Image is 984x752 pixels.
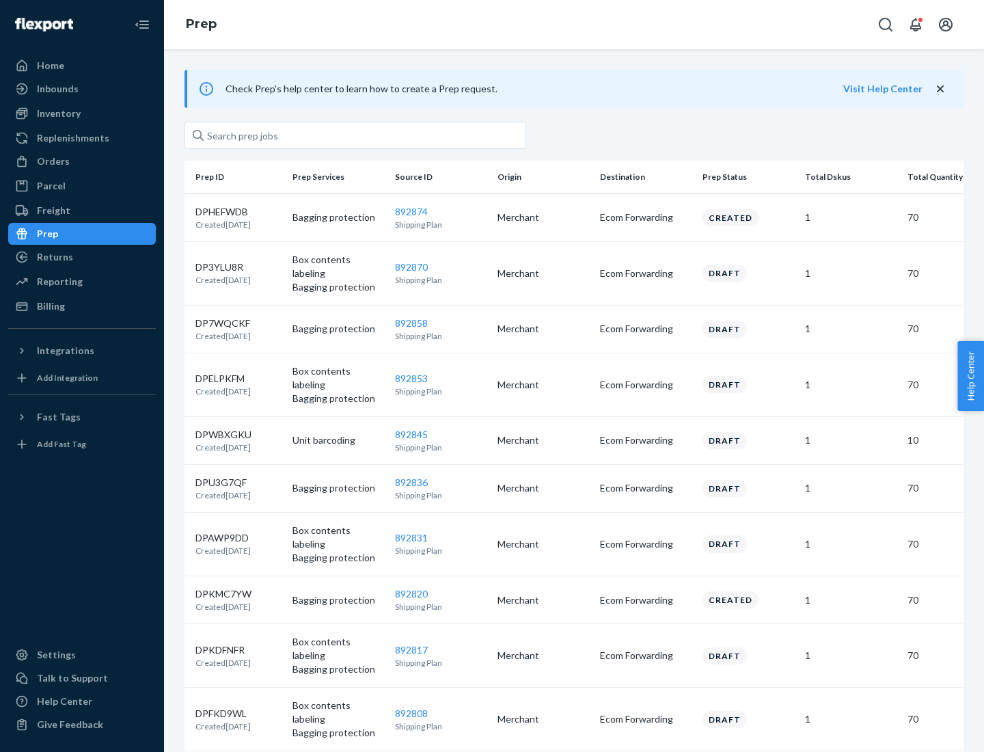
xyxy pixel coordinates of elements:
[8,433,156,455] a: Add Fast Tag
[292,364,384,392] p: Box contents labeling
[37,299,65,313] div: Billing
[195,707,251,721] p: DPFKD9WL
[8,644,156,666] a: Settings
[702,209,758,226] div: Created
[497,211,589,224] p: Merchant
[37,695,92,708] div: Help Center
[805,378,897,392] p: 1
[8,690,156,712] a: Help Center
[805,433,897,447] p: 1
[37,82,79,96] div: Inbounds
[600,211,692,224] p: Ecom Forwarding
[702,432,747,449] div: Draft
[805,712,897,726] p: 1
[195,657,251,669] p: Created [DATE]
[600,712,692,726] p: Ecom Forwarding
[492,161,594,193] th: Origin
[497,322,589,336] p: Merchant
[497,593,589,607] p: Merchant
[395,373,428,384] a: 892853
[195,489,251,501] p: Created [DATE]
[8,406,156,428] button: Fast Tags
[37,179,66,193] div: Parcel
[702,480,747,497] div: Draft
[8,340,156,362] button: Integrations
[175,5,228,44] ol: breadcrumbs
[184,161,287,193] th: Prep ID
[957,341,984,411] span: Help Center
[8,295,156,317] a: Billing
[128,11,156,38] button: Close Navigation
[37,227,58,241] div: Prep
[8,78,156,100] a: Inbounds
[37,372,98,384] div: Add Integration
[395,721,487,732] p: Shipping Plan
[932,11,959,38] button: Open account menu
[37,410,81,424] div: Fast Tags
[395,219,487,230] p: Shipping Plan
[37,671,108,685] div: Talk to Support
[195,317,251,330] p: DP7WQCKF
[395,588,428,600] a: 892820
[702,535,747,552] div: Draft
[186,16,217,31] a: Prep
[195,587,251,601] p: DPKMC7YW
[292,481,384,495] p: Bagging protection
[8,223,156,245] a: Prep
[600,649,692,662] p: Ecom Forwarding
[292,662,384,676] p: Bagging protection
[600,322,692,336] p: Ecom Forwarding
[195,205,251,219] p: DPHEFWDB
[8,367,156,389] a: Add Integration
[292,635,384,662] p: Box contents labeling
[8,714,156,736] button: Give Feedback
[195,545,251,556] p: Created [DATE]
[292,433,384,447] p: Unit barcoding
[292,280,384,294] p: Bagging protection
[37,718,103,731] div: Give Feedback
[292,593,384,607] p: Bagging protection
[702,711,747,728] div: Draft
[37,131,109,145] div: Replenishments
[697,161,799,193] th: Prep Status
[702,647,747,664] div: Draft
[292,253,384,280] p: Box contents labeling
[805,649,897,662] p: 1
[195,219,251,230] p: Created [DATE]
[395,601,487,613] p: Shipping Plan
[8,55,156,77] a: Home
[292,726,384,740] p: Bagging protection
[600,537,692,551] p: Ecom Forwarding
[805,481,897,495] p: 1
[805,322,897,336] p: 1
[8,246,156,268] a: Returns
[8,667,156,689] a: Talk to Support
[395,206,428,217] a: 892874
[37,155,70,168] div: Orders
[8,271,156,293] a: Reporting
[702,321,747,338] div: Draft
[702,376,747,393] div: Draft
[184,122,526,149] input: Search prep jobs
[195,428,251,442] p: DPWBXGKU
[395,545,487,556] p: Shipping Plan
[395,429,428,440] a: 892845
[395,532,428,543] a: 892831
[702,591,758,608] div: Created
[702,265,747,282] div: Draft
[805,211,897,224] p: 1
[15,18,73,31] img: Flexport logo
[37,438,86,450] div: Add Fast Tag
[805,537,897,551] p: 1
[395,644,428,656] a: 892817
[37,204,70,217] div: Freight
[395,274,487,286] p: Shipping Plan
[395,442,487,453] p: Shipping Plan
[8,127,156,149] a: Replenishments
[8,175,156,197] a: Parcel
[497,433,589,447] p: Merchant
[872,11,899,38] button: Open Search Box
[37,250,73,264] div: Returns
[195,643,251,657] p: DPKDFNFR
[805,593,897,607] p: 1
